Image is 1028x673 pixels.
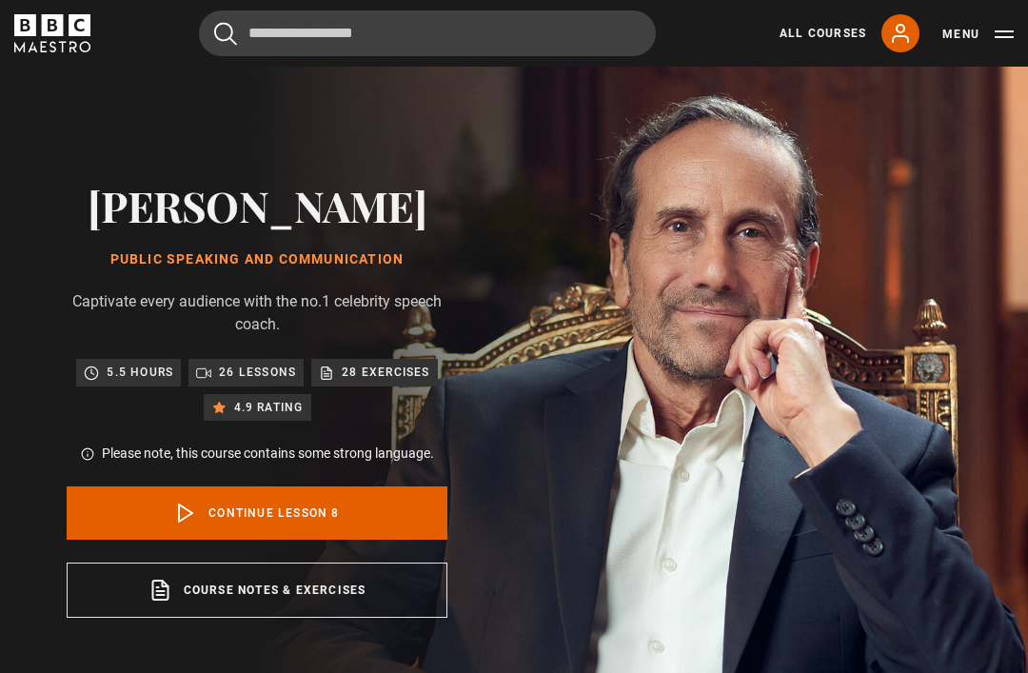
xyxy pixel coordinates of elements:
svg: BBC Maestro [14,14,90,52]
button: Toggle navigation [942,25,1014,44]
p: Please note, this course contains some strong language. [102,444,434,464]
input: Search [199,10,656,56]
a: Continue lesson 8 [67,486,447,540]
h2: [PERSON_NAME] [67,181,447,229]
h1: Public Speaking and Communication [67,252,447,267]
button: Submit the search query [214,22,237,46]
a: All Courses [780,25,866,42]
p: 28 exercises [342,363,429,382]
a: Course notes & exercises [67,563,447,618]
p: Captivate every audience with the no.1 celebrity speech coach. [67,290,447,336]
p: 5.5 hours [107,363,173,382]
p: 4.9 rating [234,398,304,417]
p: 26 lessons [219,363,296,382]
